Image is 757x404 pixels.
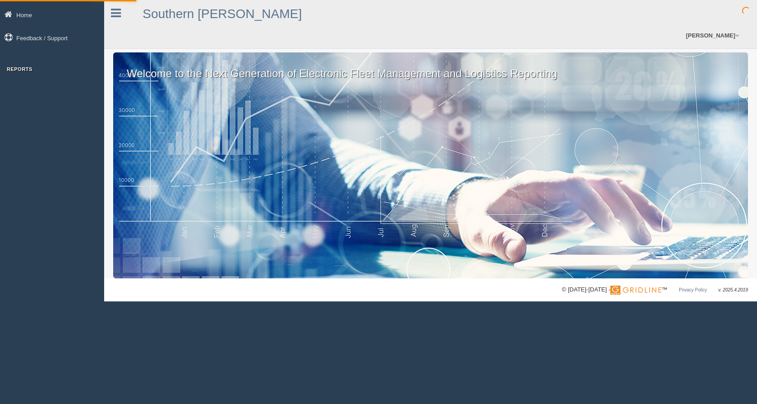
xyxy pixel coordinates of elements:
[610,286,661,295] img: Gridline
[143,7,302,21] a: Southern [PERSON_NAME]
[679,287,707,292] a: Privacy Policy
[562,285,748,295] div: © [DATE]-[DATE] - ™
[681,23,743,48] a: [PERSON_NAME]
[113,52,748,81] p: Welcome to the Next Generation of Electronic Fleet Management and Logistics Reporting
[719,287,748,292] span: v. 2025.4.2019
